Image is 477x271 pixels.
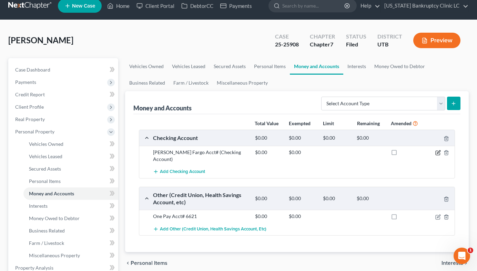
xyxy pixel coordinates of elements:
[29,191,74,196] span: Money and Accounts
[125,260,168,266] button: chevron_left Personal Items
[10,88,118,101] a: Credit Report
[23,212,118,225] a: Money Owed to Debtor
[29,141,63,147] span: Vehicles Owned
[29,166,61,172] span: Secured Assets
[72,3,95,9] span: New Case
[353,135,387,141] div: $0.00
[29,203,48,209] span: Interests
[377,33,402,41] div: District
[15,79,36,85] span: Payments
[377,41,402,48] div: UTB
[15,265,53,271] span: Property Analysis
[23,249,118,262] a: Miscellaneous Property
[310,33,335,41] div: Chapter
[29,252,80,258] span: Miscellaneous Property
[442,260,463,266] span: Interests
[8,35,73,45] span: [PERSON_NAME]
[133,104,192,112] div: Money and Accounts
[330,41,333,47] span: 7
[343,58,370,75] a: Interests
[150,134,252,141] div: Checking Account
[346,41,366,48] div: Filed
[210,58,250,75] a: Secured Assets
[275,41,299,48] div: 25-25908
[23,200,118,212] a: Interests
[353,195,387,202] div: $0.00
[252,213,286,220] div: $0.00
[15,67,50,73] span: Case Dashboard
[10,64,118,76] a: Case Dashboard
[29,228,65,234] span: Business Related
[319,135,354,141] div: $0.00
[169,75,213,91] a: Farm / Livestock
[23,237,118,249] a: Farm / Livestock
[310,41,335,48] div: Chapter
[29,178,61,184] span: Personal Items
[255,120,278,126] strong: Total Value
[23,150,118,163] a: Vehicles Leased
[213,75,272,91] a: Miscellaneous Property
[323,120,334,126] strong: Limit
[153,223,266,235] button: Add Other (Credit Union, Health Savings Account, etc)
[275,33,299,41] div: Case
[160,226,266,232] span: Add Other (Credit Union, Health Savings Account, etc)
[153,165,205,178] button: Add Checking Account
[23,175,118,187] a: Personal Items
[29,215,80,221] span: Money Owed to Debtor
[391,120,412,126] strong: Amended
[125,75,169,91] a: Business Related
[168,58,210,75] a: Vehicles Leased
[150,191,252,206] div: Other (Credit Union, Health Savings Account, etc)
[23,163,118,175] a: Secured Assets
[454,248,470,264] iframe: Intercom live chat
[23,187,118,200] a: Money and Accounts
[252,149,286,156] div: $0.00
[370,58,429,75] a: Money Owed to Debtor
[150,149,252,163] div: [PERSON_NAME] Fargo Acct# (Checking Account)
[29,153,62,159] span: Vehicles Leased
[252,135,286,141] div: $0.00
[125,58,168,75] a: Vehicles Owned
[250,58,290,75] a: Personal Items
[29,240,64,246] span: Farm / Livestock
[289,120,311,126] strong: Exempted
[290,58,343,75] a: Money and Accounts
[285,213,319,220] div: $0.00
[15,91,45,97] span: Credit Report
[285,149,319,156] div: $0.00
[442,260,469,266] button: Interests chevron_right
[468,248,473,253] span: 1
[357,120,380,126] strong: Remaining
[131,260,168,266] span: Personal Items
[150,213,252,220] div: One Pay Acct# 6621
[346,33,366,41] div: Status
[15,104,44,110] span: Client Profile
[285,135,319,141] div: $0.00
[15,129,54,134] span: Personal Property
[15,116,45,122] span: Real Property
[23,225,118,237] a: Business Related
[285,195,319,202] div: $0.00
[160,169,205,175] span: Add Checking Account
[125,260,131,266] i: chevron_left
[23,138,118,150] a: Vehicles Owned
[413,33,460,48] button: Preview
[252,195,286,202] div: $0.00
[319,195,354,202] div: $0.00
